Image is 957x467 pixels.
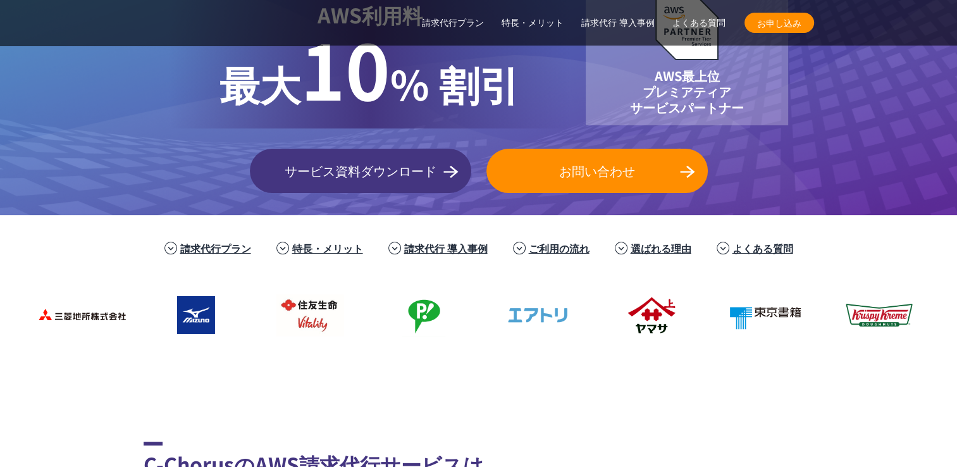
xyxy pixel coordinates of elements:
a: 選ばれる理由 [631,240,691,256]
img: クリーク・アンド・リバー [323,353,424,404]
a: お問い合わせ [486,149,708,193]
a: サービス資料ダウンロード [250,149,471,193]
img: ファンコミュニケーションズ [95,353,196,404]
img: 住友生命保険相互 [259,290,361,340]
img: エイチーム [209,353,310,404]
img: ミズノ [145,290,247,340]
span: お申し込み [744,16,814,30]
p: % 割引 [219,30,520,113]
a: 請求代行 導入事例 [404,240,488,256]
p: AWS最上位 プレミアティア サービスパートナー [630,68,744,115]
img: ヤマサ醤油 [601,290,702,340]
img: フジモトHD [373,290,474,340]
img: 慶應義塾 [664,353,765,404]
span: 10 [300,13,390,123]
a: よくある質問 [732,240,793,256]
img: 三菱地所 [32,290,133,340]
img: エアトリ [487,290,588,340]
span: サービス資料ダウンロード [250,161,471,180]
img: 早稲田大学 [778,353,879,404]
a: 特長・メリット [502,16,564,30]
img: クリスピー・クリーム・ドーナツ [829,290,930,340]
span: 最大 [219,54,300,112]
a: よくある質問 [672,16,725,30]
a: ご利用の流れ [529,240,590,256]
img: 東京書籍 [715,290,816,340]
a: 特長・メリット [292,240,363,256]
a: お申し込み [744,13,814,33]
span: お問い合わせ [486,161,708,180]
img: 日本財団 [550,353,651,404]
img: 国境なき医師団 [436,353,538,404]
a: 請求代行プラン [180,240,251,256]
a: 請求代行 導入事例 [581,16,655,30]
a: 請求代行プラン [422,16,484,30]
